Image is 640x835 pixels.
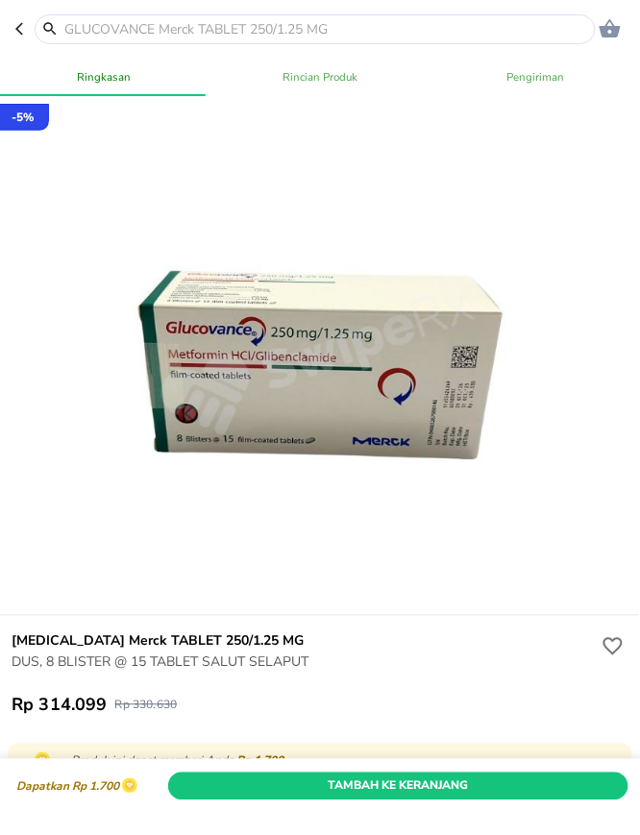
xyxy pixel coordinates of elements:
span: Tambah Ke Keranjang [183,776,615,797]
p: Dapatkan Rp 1.700 [12,781,119,795]
input: GLUCOVANCE Merck TABLET 250/1.25 MG [62,19,591,39]
p: Produk ini dapat memberi Anda [71,752,619,770]
p: Rp 314.099 [12,694,108,717]
span: Pengiriman [439,67,632,86]
span: Rincian Produk [224,67,417,86]
button: Tambah Ke Keranjang [168,773,629,800]
p: - 5 % [12,109,34,126]
p: DUS, 8 BLISTER @ 15 TABLET SALUT SELAPUT [12,652,598,673]
p: Rp 330.630 [115,698,178,713]
span: Rp 1.700 [236,753,283,769]
h6: [MEDICAL_DATA] Merck TABLET 250/1.25 MG [12,631,598,652]
span: Ringkasan [8,67,201,86]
